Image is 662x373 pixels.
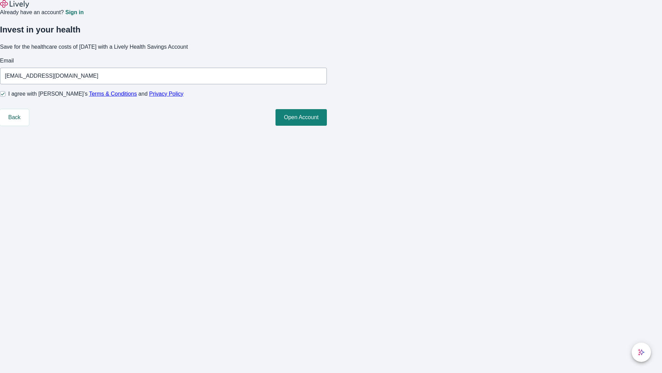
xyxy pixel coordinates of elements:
button: chat [632,343,651,362]
button: Open Account [275,109,327,126]
svg: Lively AI Assistant [638,349,645,356]
span: I agree with [PERSON_NAME]’s and [8,90,183,98]
a: Sign in [65,10,83,15]
a: Terms & Conditions [89,91,137,97]
a: Privacy Policy [149,91,184,97]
